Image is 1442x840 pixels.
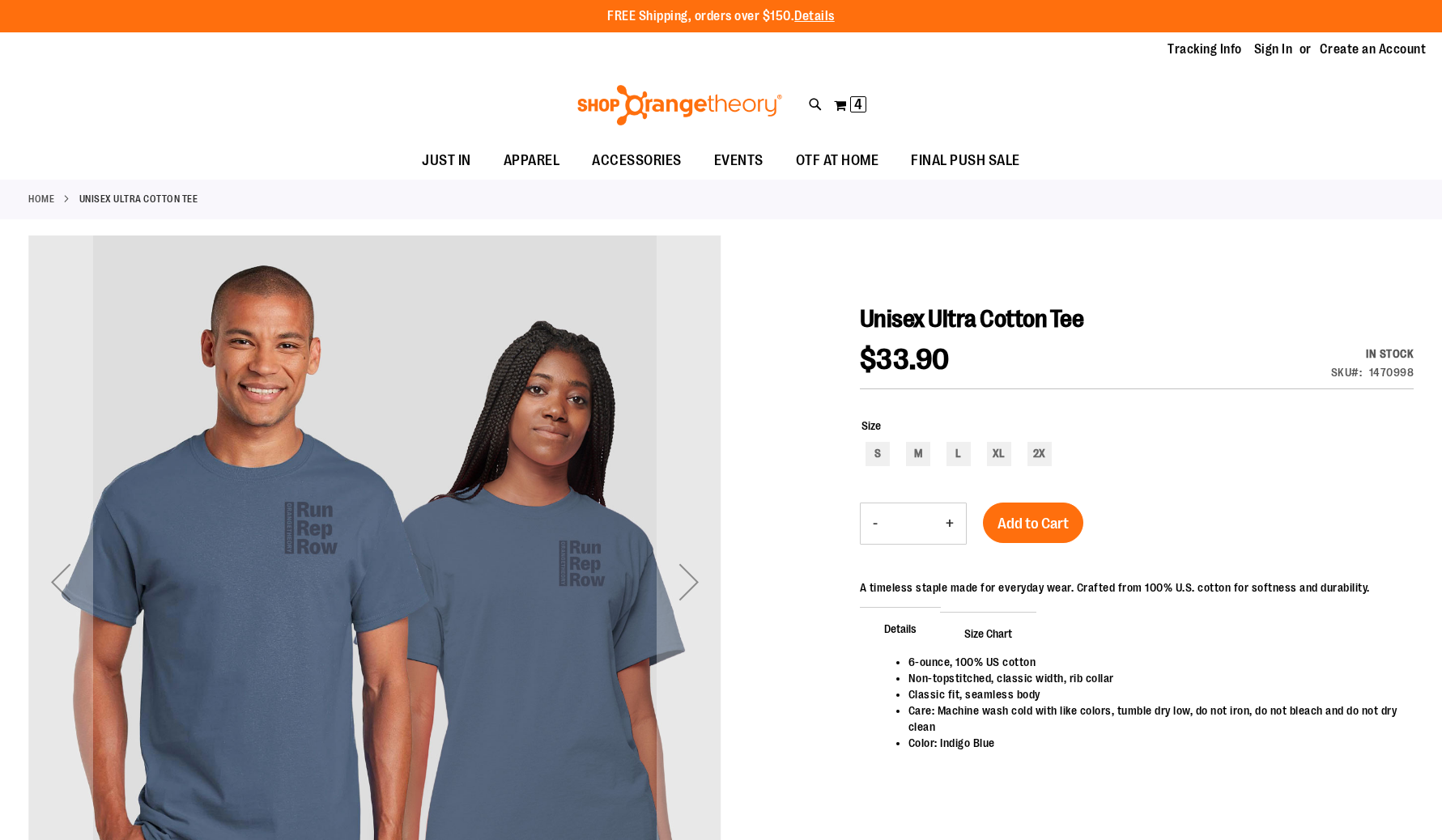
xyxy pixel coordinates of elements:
[1331,366,1363,379] strong: SKU
[860,607,941,649] span: Details
[908,686,1397,702] li: Classic fit, seamless body
[983,503,1083,543] button: Add to Cart
[28,192,54,206] a: Home
[794,9,835,23] a: Details
[890,504,934,543] input: Product quantity
[987,442,1011,466] div: XL
[860,343,950,376] span: $33.90
[908,654,1397,670] li: 6-ounce, 100% US cotton
[422,142,471,179] span: JUST IN
[504,142,560,179] span: APPAREL
[860,579,1370,596] div: A timeless staple made for everyday wear. Crafted from 100% U.S. cotton for softness and durability.
[796,142,879,179] span: OTF AT HOME
[607,7,835,26] p: FREE Shipping, orders over $150.
[1331,346,1414,362] div: Availability
[854,96,862,112] span: 4
[714,142,764,179] span: EVENTS
[575,85,785,125] img: Shop Orangetheory
[1320,40,1427,58] a: Create an Account
[908,702,1397,735] li: Care: Machine wash cold with like colors, tumble dry low, do not iron, do not bleach and do not d...
[946,442,971,466] div: L
[908,670,1397,686] li: Non-topstitched, classic width, rib collar
[940,612,1036,654] span: Size Chart
[1027,442,1052,466] div: 2X
[1331,346,1414,362] div: In stock
[934,503,966,544] button: Increase product quantity
[860,305,1084,333] span: Unisex Ultra Cotton Tee
[906,442,930,466] div: M
[866,442,890,466] div: S
[861,419,881,432] span: Size
[997,515,1069,532] span: Add to Cart
[1254,40,1293,58] a: Sign In
[861,503,890,544] button: Decrease product quantity
[79,192,198,206] strong: Unisex Ultra Cotton Tee
[908,735,1397,751] li: Color: Indigo Blue
[1369,364,1414,380] div: 1470998
[592,142,682,179] span: ACCESSORIES
[1168,40,1242,58] a: Tracking Info
[911,142,1020,179] span: FINAL PUSH SALE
